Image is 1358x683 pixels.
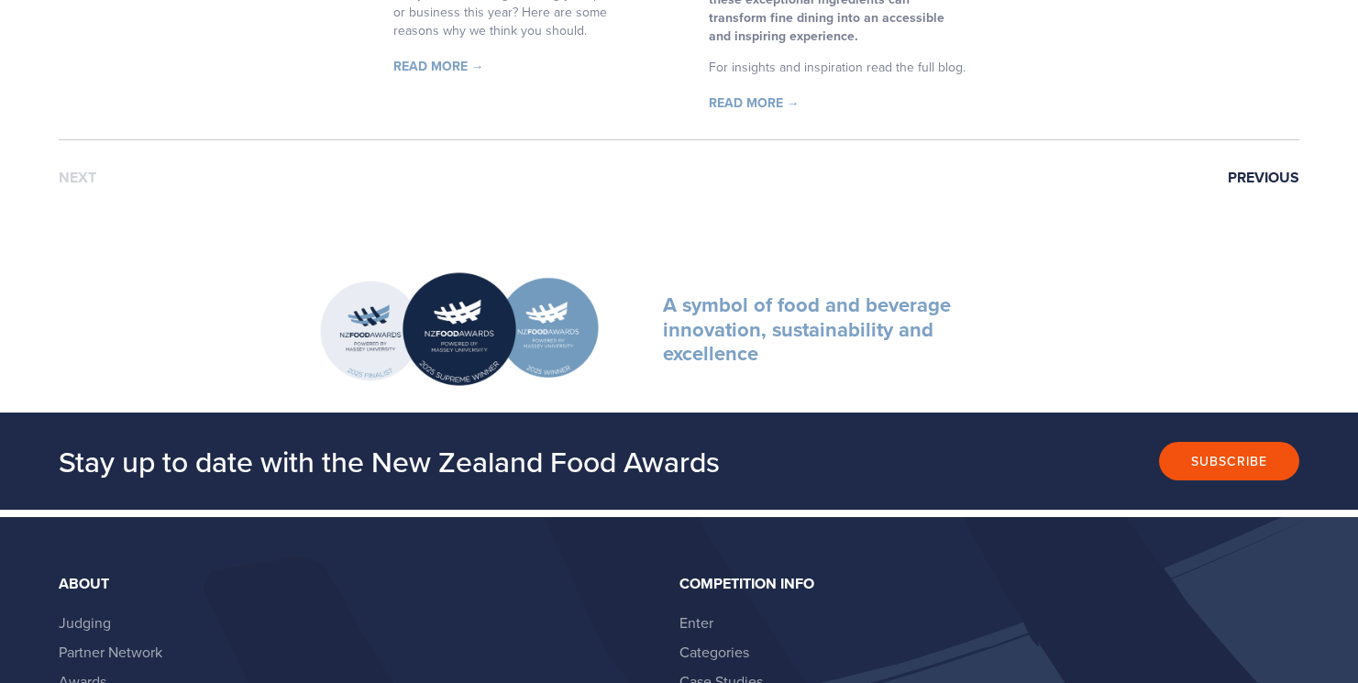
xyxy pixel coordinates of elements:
div: About [59,576,664,592]
p: For insights and inspiration read the full blog. [709,59,966,77]
h2: Stay up to date with the New Zealand Food Awards [59,443,876,479]
a: Enter [679,612,713,633]
div: Competition Info [679,576,1285,592]
a: Judging [59,612,111,633]
a: Categories [679,642,749,662]
a: Partner Network [59,642,162,662]
a: Read More → [709,94,800,112]
a: Previous [1228,170,1299,186]
a: Next [59,170,96,186]
button: Subscribe [1159,442,1299,480]
strong: A symbol of food and beverage innovation, sustainability and excellence [663,290,956,368]
a: Read More → [393,57,484,75]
